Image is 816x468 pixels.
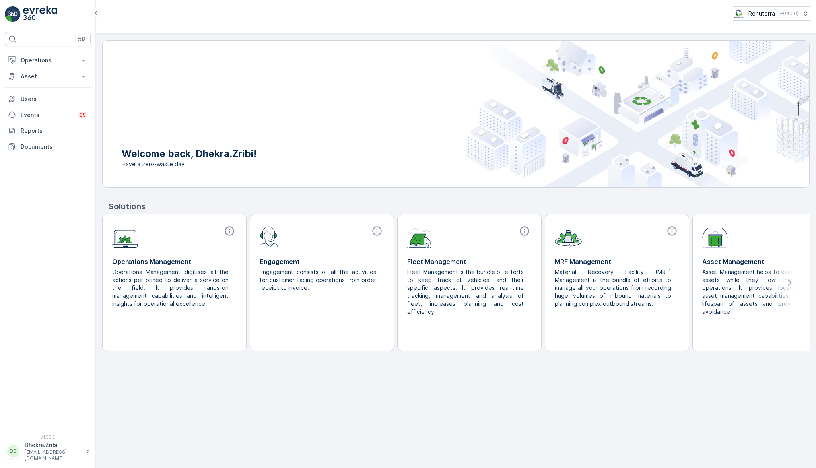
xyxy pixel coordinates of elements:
p: Dhekra.Zribi [25,441,82,449]
p: Asset [21,72,75,80]
span: Have a zero-waste day [122,160,256,168]
img: city illustration [465,41,809,187]
a: Documents [5,139,91,155]
a: Reports [5,123,91,139]
img: module-icon [555,225,582,248]
p: Operations Management digitises all the actions performed to deliver a service on the field. It p... [112,268,230,308]
p: Documents [21,143,87,151]
p: ⌘B [77,36,85,42]
p: Material Recovery Facility (MRF) Management is the bundle of efforts to manage all your operation... [555,268,673,308]
p: 99 [80,112,86,118]
span: v 1.50.3 [5,435,91,439]
p: Operations [21,56,75,64]
button: Renuterra(+04:00) [733,6,810,21]
p: ( +04:00 ) [778,10,799,17]
p: Fleet Management is the bundle of efforts to keep track of vehicles, and their specific aspects. ... [407,268,525,316]
img: module-icon [407,225,431,248]
img: Screenshot_2024-07-26_at_13.33.01.png [733,9,745,18]
button: Operations [5,52,91,68]
p: Renuterra [748,10,775,17]
p: MRF Management [555,257,679,266]
p: Users [21,95,87,103]
img: logo_light-DOdMpM7g.png [23,6,57,22]
button: Asset [5,68,91,84]
p: Engagement [260,257,384,266]
p: [EMAIL_ADDRESS][DOMAIN_NAME] [25,449,82,462]
p: Welcome back, Dhekra.Zribi! [122,148,256,160]
button: DDDhekra.Zribi[EMAIL_ADDRESS][DOMAIN_NAME] [5,441,91,462]
p: Fleet Management [407,257,532,266]
p: Operations Management [112,257,237,266]
img: logo [5,6,21,22]
img: module-icon [702,225,728,248]
p: Reports [21,127,87,135]
p: Solutions [109,200,810,212]
p: Events [21,111,73,119]
img: module-icon [260,225,278,248]
p: Engagement consists of all the activities for customer facing operations from order receipt to in... [260,268,378,292]
img: module-icon [112,225,138,248]
div: DD [7,445,19,458]
a: Users [5,91,91,107]
a: Events99 [5,107,91,123]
